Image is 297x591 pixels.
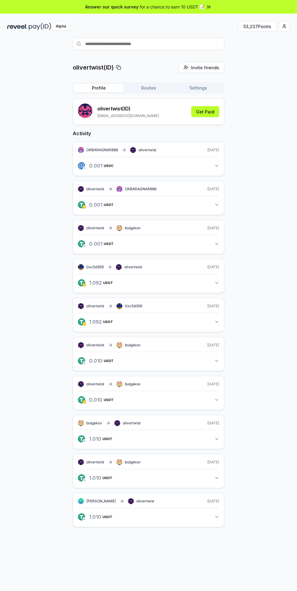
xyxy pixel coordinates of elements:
span: [DATE] [207,265,219,269]
button: 53,237Points [238,21,276,32]
button: Routes [124,84,173,92]
span: [DATE] [207,421,219,426]
span: [DATE] [207,343,219,348]
span: bulgakov [125,343,141,348]
span: olivertwist [86,460,104,465]
button: 1.010USDT [78,512,219,522]
img: logo.png [78,357,85,364]
span: [DATE] [207,226,219,230]
span: [DATE] [207,187,219,191]
span: [DATE] [207,304,219,309]
img: reveel_dark [7,23,28,30]
button: Invite friends [179,62,224,73]
span: for a chance to earn 10 USDT 📝 [140,4,205,10]
p: olivertwist(ID) [73,63,114,72]
img: logo.png [82,322,86,326]
span: olivertwist [124,265,142,269]
button: 1.092USDT [78,278,219,288]
span: olivertwist [86,382,104,387]
img: logo.png [78,201,85,208]
button: Get Paid [191,106,219,117]
span: olivertwist [136,499,154,504]
img: logo.png [82,400,86,404]
span: olivertwist [123,421,141,426]
img: logo.png [78,162,85,169]
span: olivertwist [138,148,156,152]
span: OKBARAGNAR888 [125,187,156,191]
img: logo.png [78,279,85,286]
span: 0xc5d359 [125,304,142,308]
button: Profile [74,84,124,92]
button: 0.001USDC [78,161,219,171]
img: logo.png [82,205,86,209]
span: bulgakov [125,382,141,387]
span: olivertwist [86,304,104,309]
img: logo.png [82,517,86,521]
img: logo.png [82,478,86,482]
button: 1.010USDT [78,434,219,444]
img: logo.png [82,283,86,287]
button: 0.001USDT [78,200,219,210]
span: Answer our quick survey [85,4,138,10]
span: olivertwist [86,343,104,348]
p: [EMAIL_ADDRESS][DOMAIN_NAME] [97,113,159,118]
p: olivertwist (ID) [97,105,159,112]
span: [DATE] [207,148,219,152]
button: 0.010USDT [78,356,219,366]
span: bulgakov [125,226,141,230]
span: bulgakov [125,460,141,465]
img: logo.png [82,166,86,170]
img: pay_id [29,23,51,30]
span: Invite friends [191,64,219,71]
span: [DATE] [207,460,219,465]
img: logo.png [82,361,86,365]
img: logo.png [78,318,85,325]
img: logo.png [78,513,85,521]
div: Alpha [52,23,69,30]
button: 1.010USDT [78,473,219,483]
img: logo.png [82,244,86,248]
span: olivertwist [86,226,104,230]
button: Settings [173,84,223,92]
img: logo.png [78,240,85,247]
button: 1.092USDT [78,317,219,327]
img: logo.png [78,435,85,442]
span: [PERSON_NAME] [86,499,116,504]
span: [DATE] [207,382,219,387]
span: bulgakov [86,421,102,426]
button: 0.010USDT [78,395,219,405]
span: olivertwist [86,187,104,191]
h2: Activity [73,130,224,137]
button: 0.001USDT [78,239,219,249]
img: logo.png [82,439,86,443]
span: OKBARAGNAR888 [86,148,118,152]
img: logo.png [78,396,85,403]
span: 0xc5d359 [86,265,104,269]
img: logo.png [78,474,85,482]
span: [DATE] [207,499,219,504]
